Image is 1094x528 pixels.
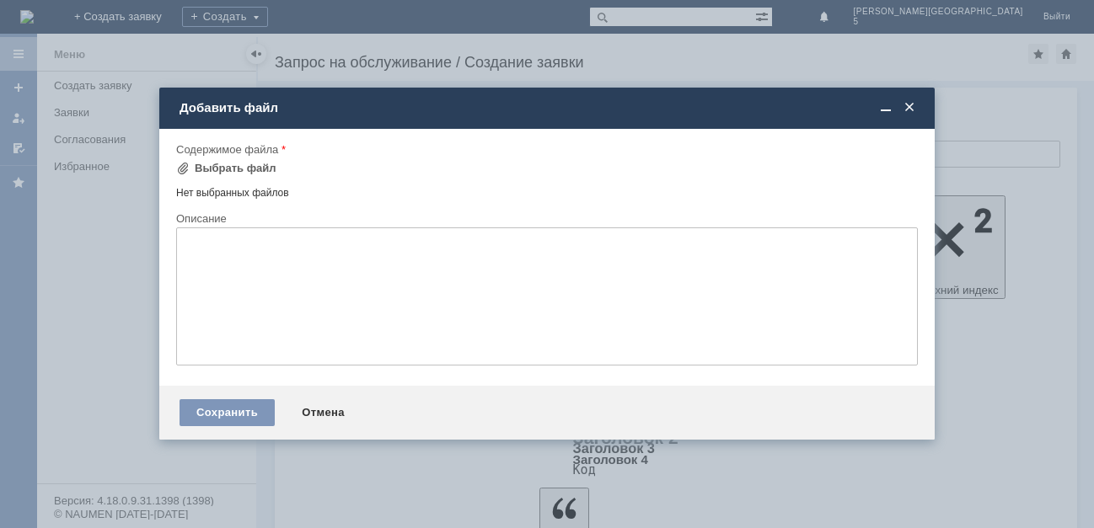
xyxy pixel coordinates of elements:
div: отложенные чеки [DATE] [7,7,246,20]
div: Нет выбранных файлов [176,180,918,200]
span: Свернуть (Ctrl + M) [877,100,894,115]
div: Содержимое файла [176,144,914,155]
div: Выбрать файл [195,162,276,175]
div: Описание [176,213,914,224]
div: Добавить файл [180,100,918,115]
span: Закрыть [901,100,918,115]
